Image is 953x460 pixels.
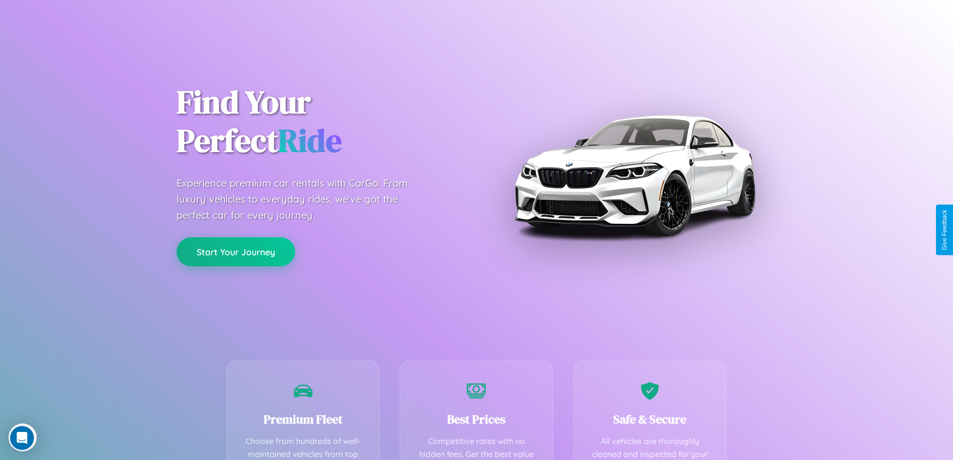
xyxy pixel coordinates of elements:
h3: Safe & Secure [589,411,711,427]
button: Start Your Journey [177,237,295,266]
img: Premium BMW car rental vehicle [509,50,759,300]
div: Give Feedback [941,210,948,250]
span: Ride [278,119,342,162]
iframe: Intercom live chat [10,426,34,450]
p: Experience premium car rentals with CarGo. From luxury vehicles to everyday rides, we've got the ... [177,175,427,223]
iframe: Intercom live chat discovery launcher [9,423,37,451]
div: Open Intercom Messenger [4,4,186,32]
h1: Find Your Perfect [177,83,462,160]
h3: Best Prices [415,411,538,427]
h3: Premium Fleet [242,411,365,427]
